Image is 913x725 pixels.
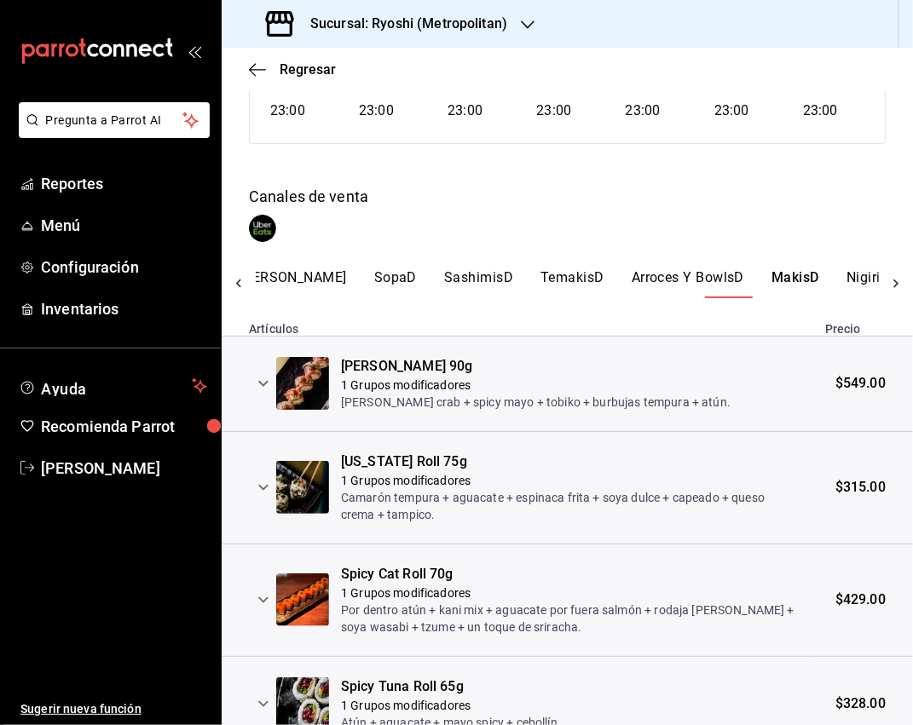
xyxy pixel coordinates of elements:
button: Pregunta a Parrot AI [19,102,210,138]
button: SashimisD [444,269,513,298]
div: [PERSON_NAME] 90g [341,357,731,377]
p: Por dentro atún + kani mix + aguacate por fuera salmón + rodaja [PERSON_NAME] + soya wasabi + tzu... [341,601,795,636]
span: Configuración [41,256,207,279]
button: expand row [249,585,278,614]
span: $429.00 [835,590,886,610]
p: 1 Grupos modificadores [341,377,731,394]
p: Camarón tempura + aguacate + espinaca frita + soya dulce + capeado + queso crema + tampico. [341,489,795,523]
h6: 12:00 - 23:00 [626,75,687,123]
p: 1 Grupos modificadores [341,472,795,489]
p: 1 Grupos modificadores [341,697,561,714]
h6: 12:00 - 23:00 [803,75,864,123]
h6: 12:00 - 23:00 [448,75,509,123]
h6: 12:00 - 23:00 [536,75,598,123]
button: open_drawer_menu [188,44,201,58]
h6: 12:00 - 23:00 [714,75,776,123]
h3: Sucursal: Ryoshi (Metropolitan) [297,14,507,34]
button: expand row [249,689,278,718]
span: $315.00 [835,478,886,498]
span: Reportes [41,172,207,195]
div: scrollable menu categories [22,269,645,298]
button: expand row [249,473,278,502]
th: Artículos [222,312,815,337]
div: Spicy Tuna Roll 65g [341,677,561,697]
img: Preview [276,573,329,626]
h6: 12:00 - 23:00 [270,75,332,123]
span: Ayuda [41,376,185,396]
th: Precio [815,312,913,337]
span: Pregunta a Parrot AI [46,112,183,129]
span: [PERSON_NAME] [41,457,207,480]
span: Sugerir nueva función [20,700,207,718]
button: SopaD [374,269,417,298]
p: [PERSON_NAME] crab + spicy mayo + tobiko + burbujas tempura + atún. [341,394,731,411]
span: $549.00 [835,374,886,394]
img: Preview [276,461,329,514]
div: [US_STATE] Roll 75g [341,452,795,472]
span: Recomienda Parrot [41,415,207,438]
button: NigirisD [847,269,898,298]
button: MakisD [771,269,819,298]
h6: 12:00 - 23:00 [359,75,420,123]
button: Arroces Y BowlsD [632,269,744,298]
img: Preview [276,357,329,410]
span: Menú [41,214,207,237]
a: Pregunta a Parrot AI [12,124,210,141]
button: TemakisD [540,269,604,298]
span: Inventarios [41,297,207,320]
span: $328.00 [835,694,886,714]
span: Regresar [280,61,336,78]
button: expand row [249,369,278,398]
button: Regresar [249,61,336,78]
button: Entradas [PERSON_NAME] [179,269,347,298]
div: Canales de venta [249,185,886,208]
div: Spicy Cat Roll 70g [341,565,795,584]
p: 1 Grupos modificadores [341,584,795,601]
